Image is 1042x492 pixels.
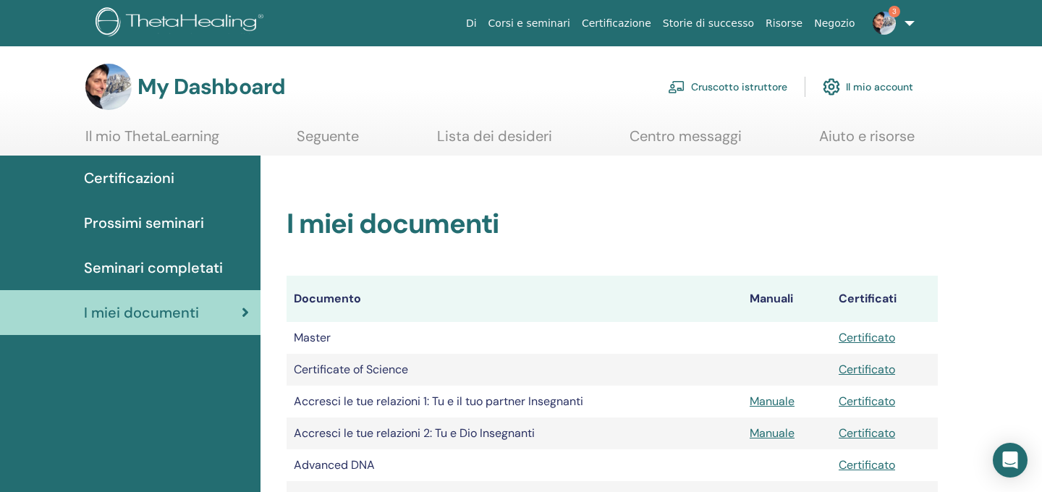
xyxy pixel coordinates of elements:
[297,127,359,156] a: Seguente
[287,208,938,241] h2: I miei documenti
[287,354,742,386] td: Certificate of Science
[839,457,895,472] a: Certificato
[839,425,895,441] a: Certificato
[576,10,657,37] a: Certificazione
[85,127,219,156] a: Il mio ThetaLearning
[839,394,895,409] a: Certificato
[85,64,132,110] img: default.jpg
[287,449,742,481] td: Advanced DNA
[808,10,860,37] a: Negozio
[460,10,483,37] a: Di
[287,276,742,322] th: Documento
[630,127,742,156] a: Centro messaggi
[287,386,742,417] td: Accresci le tue relazioni 1: Tu e il tuo partner Insegnanti
[750,394,795,409] a: Manuale
[84,167,174,189] span: Certificazioni
[839,330,895,345] a: Certificato
[84,257,223,279] span: Seminari completati
[668,71,787,103] a: Cruscotto istruttore
[873,12,896,35] img: default.jpg
[750,425,795,441] a: Manuale
[96,7,268,40] img: logo.png
[823,75,840,99] img: cog.svg
[137,74,285,100] h3: My Dashboard
[831,276,938,322] th: Certificati
[437,127,552,156] a: Lista dei desideri
[823,71,913,103] a: Il mio account
[287,417,742,449] td: Accresci le tue relazioni 2: Tu e Dio Insegnanti
[819,127,915,156] a: Aiuto e risorse
[889,6,900,17] span: 3
[839,362,895,377] a: Certificato
[287,322,742,354] td: Master
[742,276,831,322] th: Manuali
[993,443,1028,478] div: Open Intercom Messenger
[657,10,760,37] a: Storie di successo
[84,212,204,234] span: Prossimi seminari
[760,10,808,37] a: Risorse
[668,80,685,93] img: chalkboard-teacher.svg
[483,10,576,37] a: Corsi e seminari
[84,302,199,323] span: I miei documenti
